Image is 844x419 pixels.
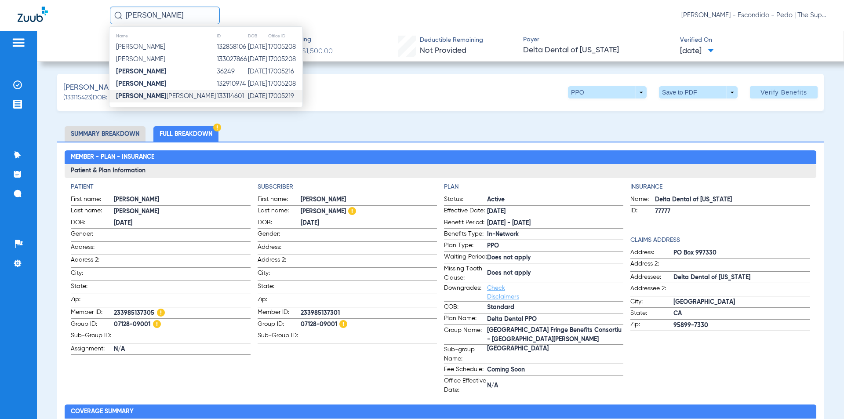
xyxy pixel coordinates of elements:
[71,320,114,330] span: Group ID:
[268,31,302,41] th: Office ID
[630,297,673,308] span: City:
[116,80,167,87] strong: [PERSON_NAME]
[630,182,810,192] h4: Insurance
[680,36,829,45] span: Verified On
[258,218,301,229] span: DOB:
[216,66,247,78] td: 36249
[258,182,437,192] app-breakdown-title: Subscriber
[247,66,268,78] td: [DATE]
[268,66,302,78] td: 17005216
[116,44,165,50] span: [PERSON_NAME]
[487,365,623,375] span: Coming Soon
[247,41,268,53] td: [DATE]
[71,344,114,355] span: Assignment:
[216,41,247,53] td: 132858106
[213,124,221,131] img: Hazard
[109,31,216,41] th: Name
[71,269,114,281] span: City:
[444,206,487,217] span: Effective Date:
[444,345,487,364] span: Sub-group Name:
[114,320,250,329] span: 07128-09001
[258,308,301,318] span: Member ID:
[71,255,114,267] span: Address 2:
[258,243,301,255] span: Address:
[258,206,301,217] span: Last name:
[444,365,487,375] span: Fee Schedule:
[153,320,161,328] img: Hazard
[487,335,623,344] span: [GEOGRAPHIC_DATA] Fringe Benefits Consortiu - [GEOGRAPHIC_DATA][PERSON_NAME] [GEOGRAPHIC_DATA]
[630,320,673,331] span: Zip:
[116,93,167,99] strong: [PERSON_NAME]
[247,90,268,102] td: [DATE]
[157,309,165,317] img: Hazard
[444,376,487,395] span: Office Effective Date:
[114,219,250,228] span: [DATE]
[487,269,623,278] span: Does not apply
[268,78,302,90] td: 17005208
[487,253,623,262] span: Does not apply
[247,31,268,41] th: DOB
[630,195,655,205] span: Name:
[444,182,623,192] h4: Plan
[630,273,673,283] span: Addressee:
[71,308,114,318] span: Member ID:
[630,284,673,296] span: Addressee 2:
[114,345,250,354] span: N/A
[65,404,816,419] h2: Coverage Summary
[301,207,437,216] span: [PERSON_NAME]
[258,331,301,343] span: Sub-Group ID:
[268,53,302,66] td: 17005208
[65,150,816,164] h2: Member - Plan - Insurance
[444,326,487,344] span: Group Name:
[339,320,347,328] img: Hazard
[258,320,301,330] span: Group ID:
[114,11,122,19] img: Search Icon
[630,236,810,245] h4: Claims Address
[71,243,114,255] span: Address:
[114,309,250,318] span: 233985137305
[216,90,247,102] td: 133114601
[301,320,437,329] span: 07128-09001
[301,309,437,318] span: 233985137301
[348,207,356,215] img: Hazard
[444,218,487,229] span: Benefit Period:
[487,195,623,204] span: Active
[63,93,175,102] span: (133115423) DOB: [DEMOGRAPHIC_DATA]
[65,126,146,142] li: Summary Breakdown
[444,252,487,263] span: Waiting Period:
[487,285,519,300] a: Check Disclaimers
[258,282,301,294] span: State:
[673,298,810,307] span: [GEOGRAPHIC_DATA]
[71,218,114,229] span: DOB:
[297,48,333,55] span: / $1,500.00
[116,93,216,99] span: [PERSON_NAME]
[673,321,810,330] span: 95899-7330
[71,206,114,217] span: Last name:
[487,207,623,216] span: [DATE]
[71,182,250,192] h4: Patient
[63,82,121,93] span: [PERSON_NAME]
[18,7,48,22] img: Zuub Logo
[153,126,218,142] li: Full Breakdown
[523,45,673,56] span: Delta Dental of [US_STATE]
[268,90,302,102] td: 17005219
[258,230,301,241] span: Gender:
[444,241,487,251] span: Plan Type:
[71,230,114,241] span: Gender:
[114,207,250,216] span: [PERSON_NAME]
[487,219,623,228] span: [DATE] - [DATE]
[655,195,810,204] span: Delta Dental of [US_STATE]
[420,36,483,45] span: Deductible Remaining
[568,86,647,98] button: PPO
[114,195,250,204] span: [PERSON_NAME]
[420,47,466,55] span: Not Provided
[110,7,220,24] input: Search for patients
[258,269,301,281] span: City:
[216,78,247,90] td: 132910974
[444,230,487,240] span: Benefits Type:
[487,315,623,324] span: Delta Dental PPO
[487,230,623,239] span: In-Network
[800,377,844,419] iframe: Chat Widget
